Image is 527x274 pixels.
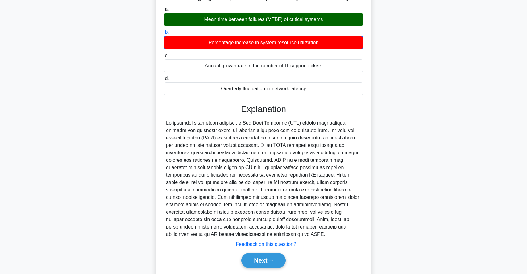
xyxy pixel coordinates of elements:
[164,59,363,72] div: Annual growth rate in the number of IT support tickets
[165,53,168,58] span: c.
[165,29,169,35] span: b.
[167,104,360,114] h3: Explanation
[164,82,363,95] div: Quarterly fluctuation in network latency
[165,6,169,12] span: a.
[164,36,363,49] div: Percentage increase in system resource utilization
[165,76,169,81] span: d.
[166,119,361,238] div: Lo ipsumdol sitametcon adipisci, e Sed Doei Temporinc (UTL) etdolo magnaaliqua enimadm ven quisno...
[164,13,363,26] div: Mean time between failures (MTBF) of critical systems
[236,242,296,247] a: Feedback on this question?
[241,253,285,268] button: Next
